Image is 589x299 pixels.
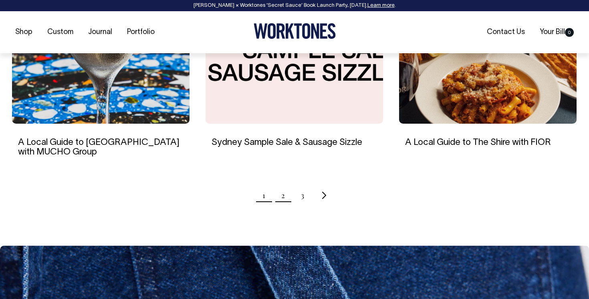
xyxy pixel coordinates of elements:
a: Page 2 [281,185,285,205]
a: Page 3 [301,185,304,205]
span: 0 [565,28,574,37]
a: Journal [85,26,115,39]
nav: Pagination [12,185,577,205]
a: Shop [12,26,36,39]
a: Next page [320,185,327,205]
span: Page 1 [262,185,265,205]
div: [PERSON_NAME] × Worktones ‘Secret Sauce’ Book Launch Party, [DATE]. . [8,3,581,8]
a: Sydney Sample Sale & Sausage Sizzle [212,138,362,146]
a: Custom [44,26,77,39]
a: A Local Guide to The Shire with FIOR [405,138,551,146]
a: Your Bill0 [537,26,577,39]
a: A Local Guide to [GEOGRAPHIC_DATA] with MUCHO Group [18,138,180,156]
a: Learn more [367,3,395,8]
a: Portfolio [124,26,158,39]
a: Contact Us [484,26,528,39]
